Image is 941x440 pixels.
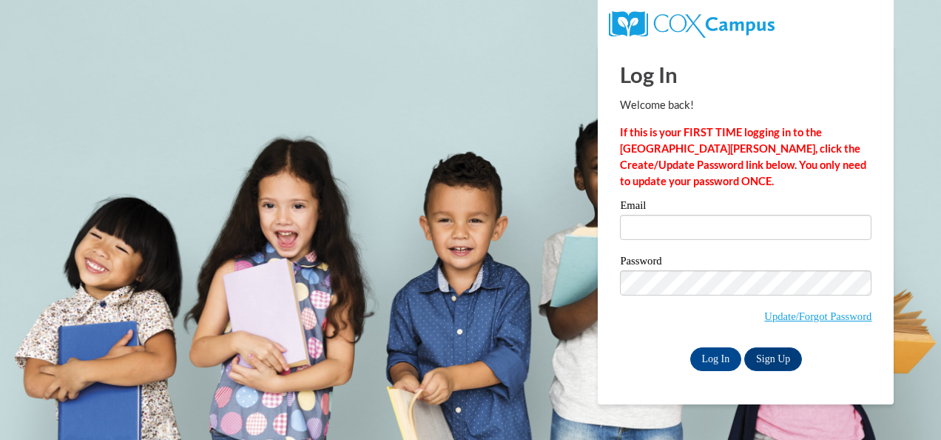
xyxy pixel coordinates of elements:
[620,200,871,215] label: Email
[609,17,774,30] a: COX Campus
[690,347,742,371] input: Log In
[764,310,871,322] a: Update/Forgot Password
[609,11,774,38] img: COX Campus
[744,347,802,371] a: Sign Up
[620,126,866,187] strong: If this is your FIRST TIME logging in to the [GEOGRAPHIC_DATA][PERSON_NAME], click the Create/Upd...
[620,59,871,90] h1: Log In
[620,97,871,113] p: Welcome back!
[620,256,871,270] label: Password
